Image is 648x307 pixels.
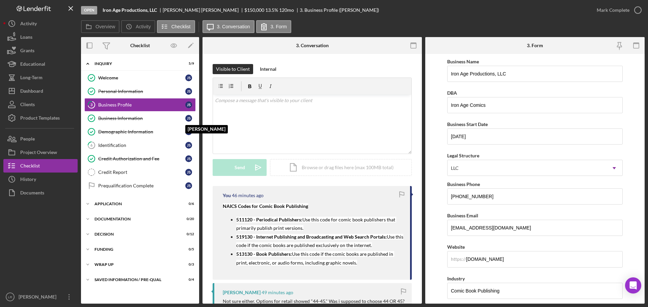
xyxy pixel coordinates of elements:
[94,202,177,206] div: Application
[17,290,61,305] div: [PERSON_NAME]
[157,20,195,33] button: Checklist
[84,98,196,112] a: 3Business ProfileJS
[260,64,276,74] div: Internal
[185,101,192,108] div: J S
[20,173,36,188] div: History
[213,64,253,74] button: Visible to Client
[3,132,78,146] a: People
[3,173,78,186] a: History
[182,263,194,267] div: 0 / 3
[182,232,194,236] div: 0 / 12
[185,88,192,95] div: J S
[171,24,191,29] label: Checklist
[296,43,329,48] div: 3. Conversation
[94,232,177,236] div: Decision
[213,159,267,176] button: Send
[216,64,250,74] div: Visible to Client
[20,98,35,113] div: Clients
[3,71,78,84] a: Long-Term
[3,57,78,71] a: Educational
[98,129,185,134] div: Demographic Information
[625,277,641,294] div: Open Intercom Messenger
[236,217,396,231] mark: Use this code for comic book publishers that primarily publish print versions.
[20,159,40,174] div: Checklist
[98,89,185,94] div: Personal Information
[202,20,254,33] button: 3. Conversation
[20,30,32,45] div: Loans
[103,7,157,13] b: Iron Age Productions, LLC
[81,6,97,14] div: Open
[256,20,291,33] button: 3. Form
[451,165,459,171] div: LLC
[279,7,294,13] div: 120 mo
[3,111,78,125] button: Product Templates
[262,290,293,295] time: 2025-09-23 18:17
[84,125,196,139] a: Demographic InformationJS
[3,30,78,44] button: Loans
[84,165,196,179] a: Credit ReportJS
[94,62,177,66] div: Inquiry
[98,170,185,175] div: Credit Report
[527,43,543,48] div: 3. Form
[20,186,44,201] div: Documents
[98,183,185,188] div: Prequalification Complete
[3,290,78,304] button: LR[PERSON_NAME]
[3,17,78,30] button: Activity
[447,213,478,218] label: Business Email
[84,85,196,98] a: Personal InformationJS
[84,71,196,85] a: WelcomeJS
[94,263,177,267] div: Wrap up
[451,256,466,262] div: https://
[98,116,185,121] div: Business Information
[3,146,78,159] button: Project Overview
[98,156,185,161] div: Credit Authorization and Fee
[447,90,457,96] label: DBA
[185,74,192,81] div: J S
[182,247,194,251] div: 0 / 5
[271,24,287,29] label: 3. Form
[447,59,479,64] label: Business Name
[223,290,261,295] div: [PERSON_NAME]
[217,24,250,29] label: 3. Conversation
[136,24,151,29] label: Activity
[185,169,192,176] div: J S
[447,121,488,127] label: Business Start Date
[3,98,78,111] button: Clients
[185,142,192,149] div: J S
[244,7,264,13] span: $150,000
[94,217,177,221] div: Documentation
[130,43,150,48] div: Checklist
[232,193,264,198] time: 2025-09-23 18:20
[185,182,192,189] div: J S
[3,159,78,173] button: Checklist
[20,146,57,161] div: Project Overview
[3,186,78,199] button: Documents
[20,57,45,72] div: Educational
[182,217,194,221] div: 0 / 20
[90,102,92,107] tspan: 3
[185,115,192,122] div: J S
[20,84,43,99] div: Dashboard
[182,62,194,66] div: 5 / 9
[84,152,196,165] a: Credit Authorization and FeeJS
[447,276,465,281] label: Industry
[94,247,177,251] div: Funding
[84,179,196,192] a: Prequalification CompleteJS
[98,75,185,81] div: Welcome
[20,111,60,126] div: Product Templates
[20,132,35,147] div: People
[98,143,185,148] div: Identification
[300,7,379,13] div: 3. Business Profile ([PERSON_NAME])
[163,7,244,13] div: [PERSON_NAME] [PERSON_NAME]
[20,17,37,32] div: Activity
[84,139,196,152] a: 6IdentificationJS
[3,44,78,57] button: Grants
[265,7,278,13] div: 13.5 %
[236,251,394,266] mark: Use this code if the comic books are published in print, electronic, or audio forms, including gr...
[98,102,185,108] div: Business Profile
